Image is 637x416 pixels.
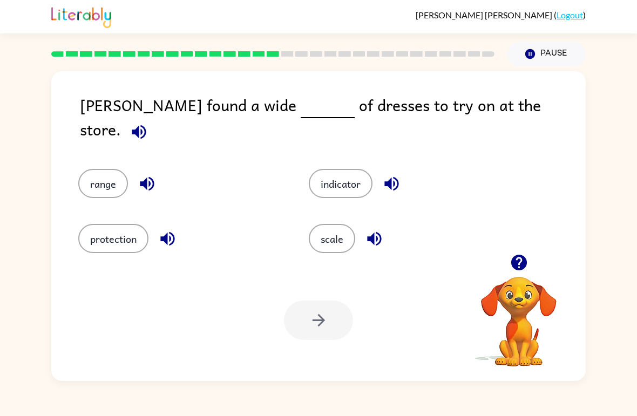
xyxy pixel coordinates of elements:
img: Literably [51,4,111,28]
video: Your browser must support playing .mp4 files to use Literably. Please try using another browser. [465,260,573,368]
button: Pause [507,42,586,66]
a: Logout [557,10,583,20]
span: [PERSON_NAME] [PERSON_NAME] [416,10,554,20]
button: indicator [309,169,372,198]
div: ( ) [416,10,586,20]
button: scale [309,224,355,253]
div: [PERSON_NAME] found a wide of dresses to try on at the store. [80,93,586,147]
button: protection [78,224,148,253]
button: range [78,169,128,198]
